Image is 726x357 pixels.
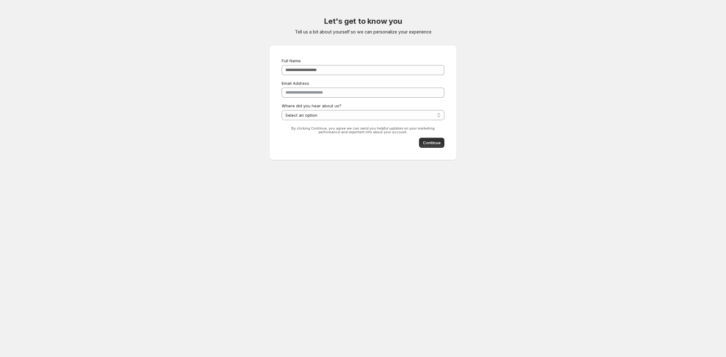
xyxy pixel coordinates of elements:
[282,103,341,108] span: Where did you hear about us?
[282,81,309,86] span: Email Address
[282,58,301,63] span: Full Name
[295,29,432,35] p: Tell us a bit about yourself so we can personalize your experience
[419,138,444,148] button: Continue
[324,16,402,26] h2: Let's get to know you
[282,126,444,134] p: By clicking Continue, you agree we can send you helpful updates on your marketing performance and...
[423,140,441,146] span: Continue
